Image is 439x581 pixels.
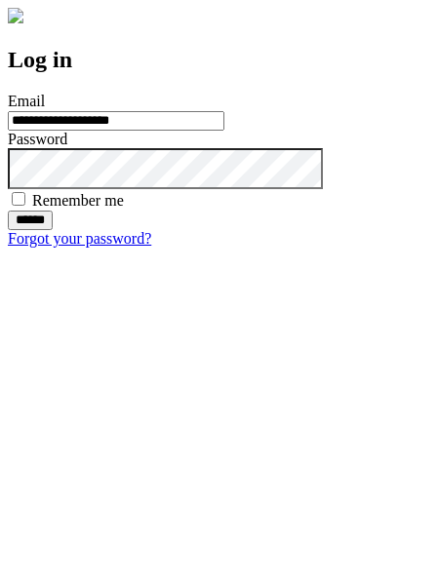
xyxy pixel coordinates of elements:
h2: Log in [8,47,431,73]
label: Password [8,131,67,147]
label: Remember me [32,192,124,209]
label: Email [8,93,45,109]
a: Forgot your password? [8,230,151,247]
img: logo-4e3dc11c47720685a147b03b5a06dd966a58ff35d612b21f08c02c0306f2b779.png [8,8,23,23]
